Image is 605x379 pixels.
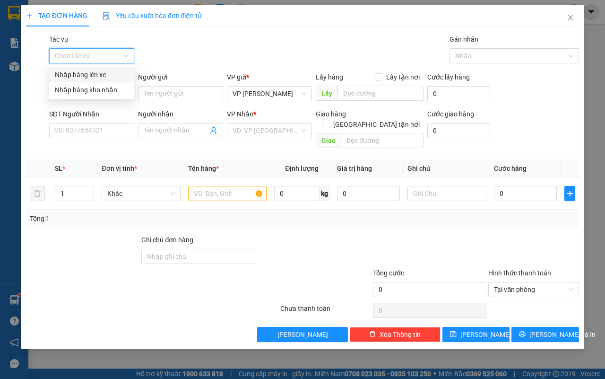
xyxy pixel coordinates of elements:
span: kg [320,186,329,201]
input: Cước lấy hàng [427,86,490,101]
span: Xóa Thông tin [380,329,421,340]
span: Lấy [316,86,337,101]
div: Nhập hàng lên xe [49,67,134,82]
span: VP Châu Thành [233,87,306,101]
span: plus [26,12,33,19]
span: save [450,331,457,338]
label: Cước giao hàng [427,110,474,118]
span: [PERSON_NAME] và In [529,329,596,340]
button: delete [30,186,45,201]
span: Tổng cước [373,269,404,277]
label: Cước lấy hàng [427,73,470,81]
span: close [567,14,574,21]
span: user-add [210,127,217,134]
div: Người gửi [138,72,223,82]
input: VD: Bàn, Ghế [188,186,267,201]
button: plus [564,186,575,201]
button: deleteXóa Thông tin [350,327,441,342]
div: VP gửi [227,72,312,82]
button: [PERSON_NAME] [257,327,348,342]
span: Lấy tận nơi [382,72,423,82]
span: Tên hàng [188,165,219,172]
span: TẠO ĐƠN HÀNG [26,12,87,19]
th: Ghi chú [404,159,490,178]
span: VP Nhận [227,110,253,118]
span: Lấy hàng [316,73,343,81]
button: printer[PERSON_NAME] và In [511,327,579,342]
div: SĐT Người Nhận [49,109,134,119]
span: [PERSON_NAME] [460,329,511,340]
span: Định lượng [285,165,319,172]
input: Dọc đường [341,133,423,148]
span: Khác [107,186,175,201]
div: Nhập hàng lên xe [55,70,129,80]
div: Người nhận [138,109,223,119]
div: Nhập hàng kho nhận [55,85,129,95]
span: delete [369,331,376,338]
input: 0 [337,186,400,201]
span: Giá trị hàng [337,165,372,172]
input: Ghi chú đơn hàng [141,249,255,264]
span: Giao [316,133,341,148]
div: Chưa thanh toán [279,303,372,320]
span: Giao hàng [316,110,346,118]
span: Đơn vị tính [102,165,137,172]
span: Yêu cầu xuất hóa đơn điện tử [103,12,202,19]
label: Ghi chú đơn hàng [141,236,193,244]
div: Tổng: 1 [30,213,234,224]
input: Ghi Chú [407,186,486,201]
span: Tại văn phòng [494,282,573,297]
input: Dọc đường [337,86,423,101]
span: Cước hàng [494,165,527,172]
input: Cước giao hàng [427,123,490,138]
span: [PERSON_NAME] [277,329,328,340]
span: [GEOGRAPHIC_DATA] tận nơi [329,119,423,130]
label: Hình thức thanh toán [488,269,551,277]
img: icon [103,12,110,20]
span: plus [565,190,575,197]
button: save[PERSON_NAME] [442,327,510,342]
button: Close [557,5,584,31]
span: SL [55,165,62,172]
div: Nhập hàng kho nhận [49,82,134,97]
label: Tác vụ [49,35,68,43]
span: printer [519,331,526,338]
label: Gán nhãn [449,35,478,43]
